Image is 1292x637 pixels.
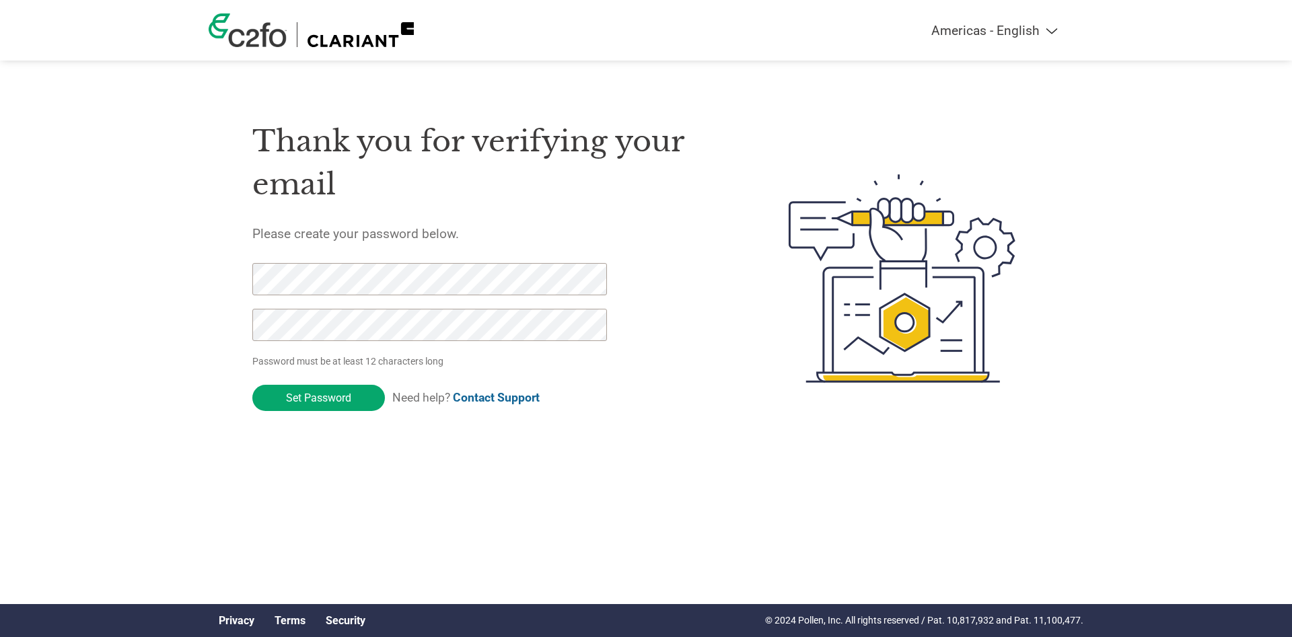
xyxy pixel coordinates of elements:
[209,13,287,47] img: c2fo logo
[765,613,1083,628] p: © 2024 Pollen, Inc. All rights reserved / Pat. 10,817,932 and Pat. 11,100,477.
[275,614,306,627] a: Terms
[308,22,414,47] img: Clariant
[392,391,540,404] span: Need help?
[326,614,365,627] a: Security
[219,614,254,627] a: Privacy
[764,100,1040,457] img: create-password
[453,391,540,404] a: Contact Support
[252,354,612,369] p: Password must be at least 12 characters long
[252,385,385,411] input: Set Password
[252,226,725,241] h5: Please create your password below.
[252,120,725,207] h1: Thank you for verifying your email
